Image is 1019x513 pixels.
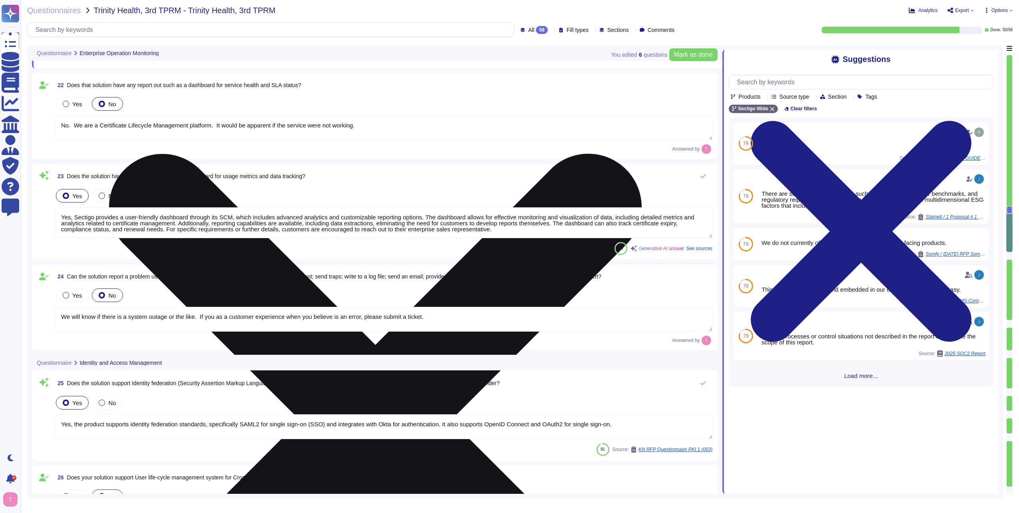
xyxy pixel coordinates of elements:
span: 79 [743,334,748,338]
span: Questionnaire [37,360,71,366]
input: Search by keywords [733,75,993,89]
span: 91 [601,447,605,451]
span: Questionnaire [37,50,71,56]
span: See sources [686,246,713,251]
span: Trinity Health, 3rd TPRM - Trinity Health, 3rd TPRM [94,6,276,14]
span: Options [991,8,1008,13]
span: Sections [607,27,629,33]
span: 50 / 58 [1003,28,1013,32]
span: All [528,27,535,33]
span: 25 [54,380,64,386]
textarea: No. We are a Certificate Lifecycle Management platform. It would be apparent if the service were ... [54,115,713,140]
span: 26 [54,475,64,480]
textarea: Yes, Sectigo provides a user-friendly dashboard through its SCM, which includes advanced analytic... [54,207,713,238]
div: 58 [536,26,547,34]
span: 23 [54,173,64,179]
input: Search by keywords [32,23,514,37]
img: user [974,174,984,184]
span: 79 [743,141,748,146]
span: You edited question s [611,52,667,58]
div: 9+ [12,475,16,480]
span: 22 [54,82,64,88]
span: Mark as done [674,52,713,58]
span: 24 [54,274,64,279]
textarea: We will know if there is a system outage or the like. If you as a customer experience when you be... [54,307,713,332]
button: user [2,491,23,508]
span: Comments [648,27,675,33]
img: user [974,317,984,326]
span: Analytics [918,8,938,13]
span: Enterprise Operation Monitoring [79,50,159,56]
span: 79 [743,194,748,199]
span: Fill types [567,27,589,33]
span: Export [955,8,969,13]
span: 79 [743,284,748,288]
button: Analytics [909,7,938,14]
button: Mark as done [669,48,718,61]
b: 6 [639,52,642,58]
img: user [974,270,984,280]
span: Questionnaires [27,6,81,14]
img: user [3,492,18,507]
span: 79 [743,242,748,247]
img: user [702,336,711,345]
textarea: Yes, the product supports identity federation standards, specifically SAML2 for single sign-on (S... [54,414,713,439]
span: Identity and Access Management [79,360,162,366]
span: 80 [619,246,623,251]
img: user [702,144,711,154]
img: user [974,127,984,137]
span: Done: [990,28,1001,32]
